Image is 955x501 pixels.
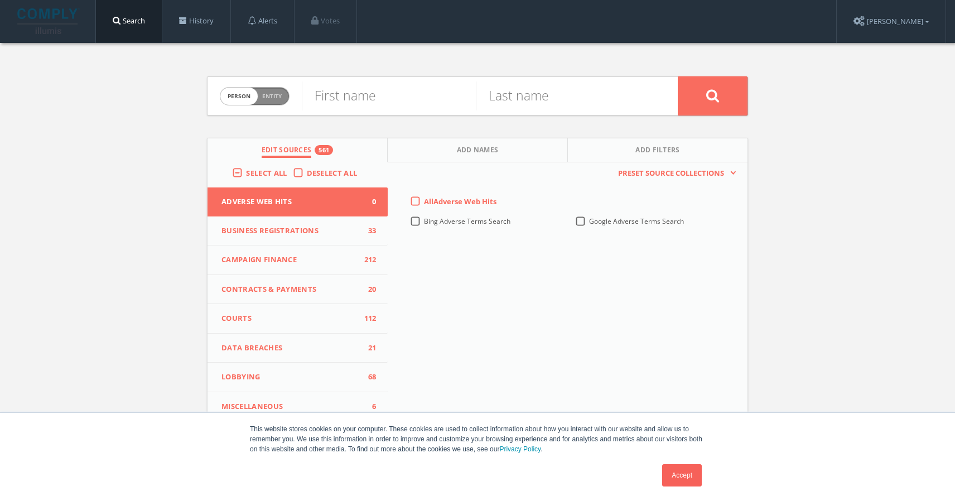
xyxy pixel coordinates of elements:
[612,168,730,179] span: Preset Source Collections
[360,401,377,412] span: 6
[360,254,377,266] span: 212
[568,138,747,162] button: Add Filters
[457,145,499,158] span: Add Names
[208,363,388,392] button: Lobbying68
[424,196,496,206] span: All Adverse Web Hits
[635,145,680,158] span: Add Filters
[221,196,360,208] span: Adverse Web Hits
[220,88,258,105] span: person
[208,216,388,246] button: Business Registrations33
[221,343,360,354] span: Data Breaches
[589,216,684,226] span: Google Adverse Terms Search
[360,343,377,354] span: 21
[360,196,377,208] span: 0
[221,401,360,412] span: Miscellaneous
[208,334,388,363] button: Data Breaches21
[424,216,510,226] span: Bing Adverse Terms Search
[221,372,360,383] span: Lobbying
[360,313,377,324] span: 112
[208,187,388,216] button: Adverse Web Hits0
[208,245,388,275] button: Campaign Finance212
[17,8,80,34] img: illumis
[388,138,568,162] button: Add Names
[262,92,282,100] span: Entity
[246,168,287,178] span: Select All
[262,145,312,158] span: Edit Sources
[208,275,388,305] button: Contracts & Payments20
[221,284,360,295] span: Contracts & Payments
[221,254,360,266] span: Campaign Finance
[612,168,736,179] button: Preset Source Collections
[250,424,705,454] p: This website stores cookies on your computer. These cookies are used to collect information about...
[360,284,377,295] span: 20
[360,225,377,237] span: 33
[315,145,333,155] div: 561
[221,225,360,237] span: Business Registrations
[360,372,377,383] span: 68
[221,313,360,324] span: Courts
[208,304,388,334] button: Courts112
[208,138,388,162] button: Edit Sources561
[662,464,702,486] a: Accept
[307,168,358,178] span: Deselect All
[499,445,541,453] a: Privacy Policy
[208,392,388,422] button: Miscellaneous6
